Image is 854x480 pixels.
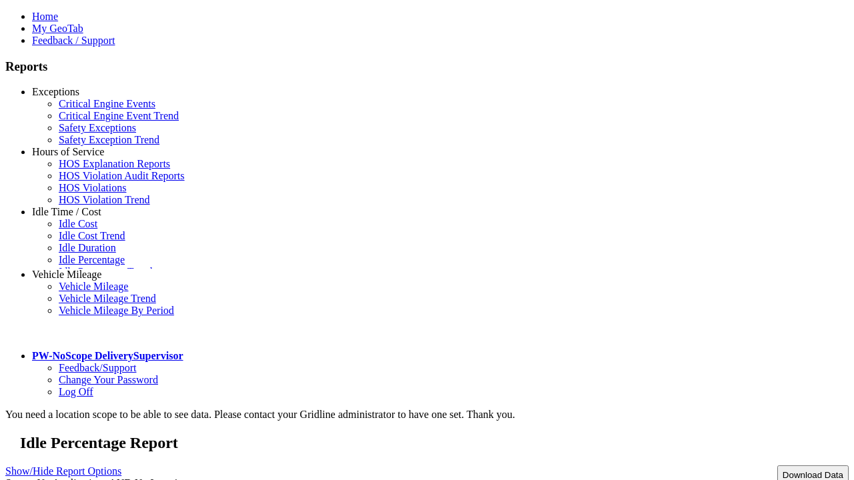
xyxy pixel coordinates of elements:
[59,110,179,121] a: Critical Engine Event Trend
[32,35,115,46] a: Feedback / Support
[5,409,849,421] div: You need a location scope to be able to see data. Please contact your Gridline administrator to h...
[59,230,125,241] a: Idle Cost Trend
[59,362,136,373] a: Feedback/Support
[59,242,116,253] a: Idle Duration
[59,218,97,229] a: Idle Cost
[5,59,849,74] h3: Reports
[32,269,101,280] a: Vehicle Mileage
[32,350,183,361] a: PW-NoScope DeliverySupervisor
[59,158,170,169] a: HOS Explanation Reports
[5,462,121,480] a: Show/Hide Report Options
[32,206,101,217] a: Idle Time / Cost
[59,374,158,385] a: Change Your Password
[59,122,136,133] a: Safety Exceptions
[59,305,174,316] a: Vehicle Mileage By Period
[59,134,159,145] a: Safety Exception Trend
[32,23,83,34] a: My GeoTab
[20,434,849,452] h2: Idle Percentage Report
[59,170,185,181] a: HOS Violation Audit Reports
[59,386,93,397] a: Log Off
[59,281,128,292] a: Vehicle Mileage
[59,194,150,205] a: HOS Violation Trend
[59,293,156,304] a: Vehicle Mileage Trend
[59,254,125,265] a: Idle Percentage
[32,11,58,22] a: Home
[59,98,155,109] a: Critical Engine Events
[32,86,79,97] a: Exceptions
[59,266,152,277] a: Idle Percentage Trend
[59,182,126,193] a: HOS Violations
[32,146,104,157] a: Hours of Service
